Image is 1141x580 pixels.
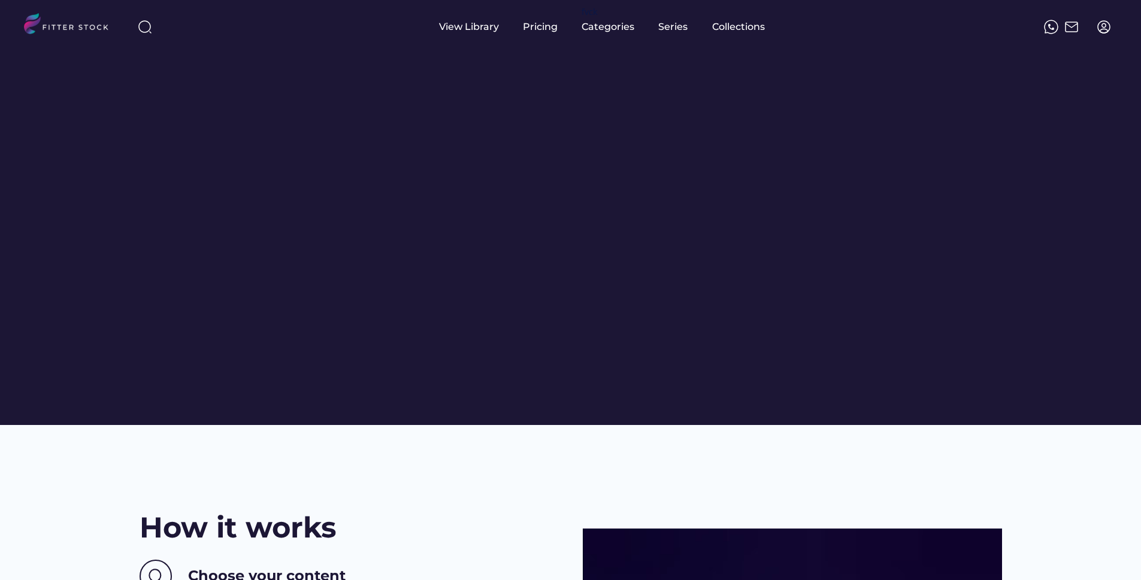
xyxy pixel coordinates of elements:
img: profile-circle.svg [1097,20,1111,34]
div: fvck [582,6,597,18]
h2: How it works [140,508,336,548]
div: View Library [439,20,499,34]
img: meteor-icons_whatsapp%20%281%29.svg [1044,20,1058,34]
div: Series [658,20,688,34]
div: Pricing [523,20,558,34]
img: search-normal%203.svg [138,20,152,34]
img: LOGO.svg [24,13,119,38]
div: Collections [712,20,765,34]
img: Frame%2051.svg [1064,20,1079,34]
div: Categories [582,20,634,34]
